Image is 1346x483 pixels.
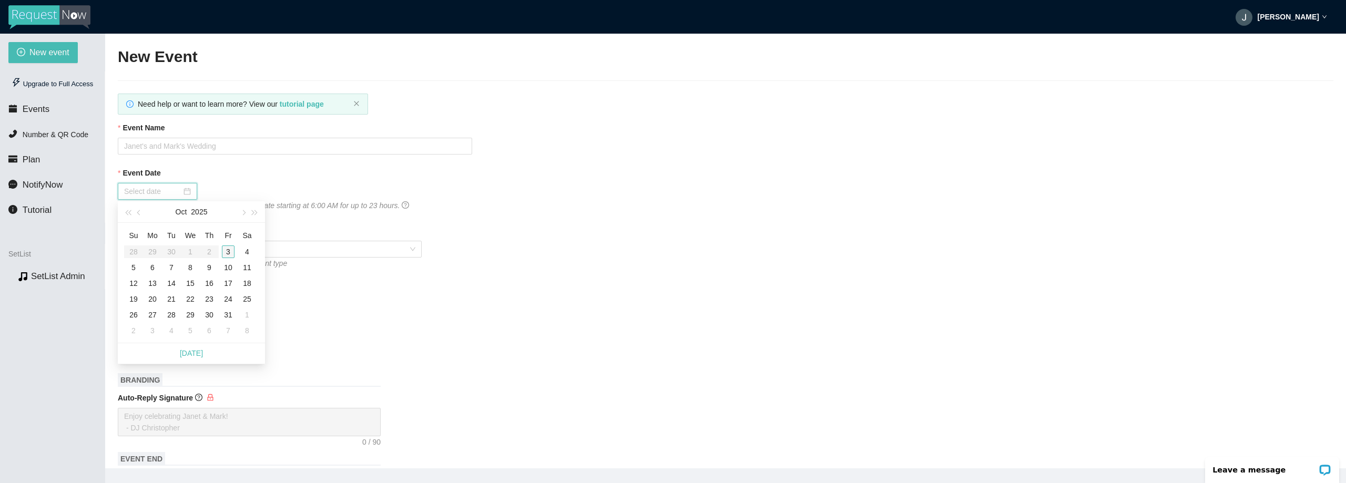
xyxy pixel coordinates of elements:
[143,260,162,275] td: 2025-10-06
[162,275,181,291] td: 2025-10-14
[118,138,472,155] input: Janet's and Mark's Wedding
[241,261,253,274] div: 11
[184,324,197,337] div: 5
[176,201,187,222] button: Oct
[8,180,17,189] span: message
[241,324,253,337] div: 8
[200,291,219,307] td: 2025-10-23
[118,373,162,387] span: BRANDING
[219,307,238,323] td: 2025-10-31
[280,100,324,108] a: tutorial page
[184,309,197,321] div: 29
[238,244,257,260] td: 2025-10-04
[203,277,216,290] div: 16
[184,293,197,305] div: 22
[8,205,17,214] span: info-circle
[222,261,234,274] div: 10
[123,167,160,179] b: Event Date
[143,227,162,244] th: Mo
[127,324,140,337] div: 2
[181,323,200,338] td: 2025-11-05
[222,324,234,337] div: 7
[162,227,181,244] th: Tu
[181,275,200,291] td: 2025-10-15
[162,260,181,275] td: 2025-10-07
[127,309,140,321] div: 26
[8,104,17,113] span: calendar
[207,394,214,401] span: lock
[200,275,219,291] td: 2025-10-16
[222,245,234,258] div: 3
[124,260,143,275] td: 2025-10-05
[1198,450,1346,483] iframe: LiveChat chat widget
[203,324,216,337] div: 6
[241,277,253,290] div: 18
[31,271,85,281] a: SetList Admin
[165,277,178,290] div: 14
[238,323,257,338] td: 2025-11-08
[23,180,63,190] span: NotifyNow
[8,155,17,163] span: credit-card
[222,277,234,290] div: 17
[241,309,253,321] div: 1
[23,130,88,139] span: Number & QR Code
[124,307,143,323] td: 2025-10-26
[127,261,140,274] div: 5
[238,260,257,275] td: 2025-10-11
[353,100,360,107] button: close
[118,394,193,402] b: Auto-Reply Signature
[143,307,162,323] td: 2025-10-27
[127,293,140,305] div: 19
[200,307,219,323] td: 2025-10-30
[124,186,181,197] input: Select date
[146,293,159,305] div: 20
[219,260,238,275] td: 2025-10-10
[203,293,216,305] div: 23
[162,323,181,338] td: 2025-11-04
[184,277,197,290] div: 15
[238,291,257,307] td: 2025-10-25
[165,293,178,305] div: 21
[124,227,143,244] th: Su
[146,277,159,290] div: 13
[118,46,1333,68] h2: New Event
[1258,13,1319,21] strong: [PERSON_NAME]
[200,227,219,244] th: Th
[200,260,219,275] td: 2025-10-09
[203,309,216,321] div: 30
[143,291,162,307] td: 2025-10-20
[195,394,202,401] span: question-circle
[181,307,200,323] td: 2025-10-29
[146,309,159,321] div: 27
[162,307,181,323] td: 2025-10-28
[124,323,143,338] td: 2025-11-02
[219,291,238,307] td: 2025-10-24
[181,260,200,275] td: 2025-10-08
[165,261,178,274] div: 7
[181,291,200,307] td: 2025-10-22
[23,104,49,114] span: Events
[118,258,422,269] div: You can use to send blasts by event type
[402,201,409,209] span: question-circle
[238,275,257,291] td: 2025-10-18
[203,261,216,274] div: 9
[8,42,78,63] button: plus-circleNew event
[162,291,181,307] td: 2025-10-21
[127,277,140,290] div: 12
[12,78,21,87] span: thunderbolt
[184,261,197,274] div: 8
[219,323,238,338] td: 2025-11-07
[17,48,25,58] span: plus-circle
[23,205,52,215] span: Tutorial
[143,323,162,338] td: 2025-11-03
[29,46,69,59] span: New event
[200,323,219,338] td: 2025-11-06
[8,129,17,138] span: phone
[165,309,178,321] div: 28
[124,291,143,307] td: 2025-10-19
[8,74,96,95] div: Upgrade to Full Access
